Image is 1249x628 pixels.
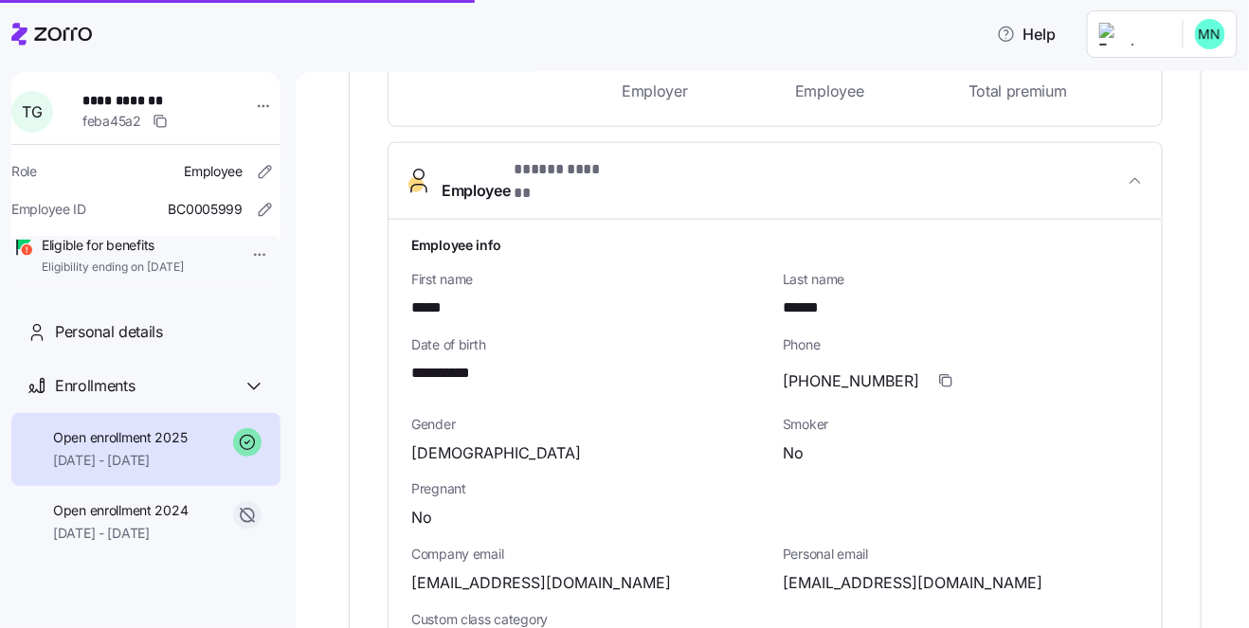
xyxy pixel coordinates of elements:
[411,415,768,434] span: Gender
[442,158,617,204] span: Employee
[783,335,1139,354] span: Phone
[169,200,243,219] span: BC0005999
[411,572,671,596] span: [EMAIL_ADDRESS][DOMAIN_NAME]
[795,80,904,103] span: Employee
[53,428,187,447] span: Open enrollment 2025
[42,236,184,255] span: Eligible for benefits
[982,15,1072,53] button: Help
[411,335,768,354] span: Date of birth
[53,524,188,543] span: [DATE] - [DATE]
[783,546,1139,565] span: Personal email
[411,480,1139,499] span: Pregnant
[53,451,187,470] span: [DATE] - [DATE]
[783,441,804,465] span: No
[411,235,1139,255] h1: Employee info
[411,441,581,465] span: [DEMOGRAPHIC_DATA]
[1195,19,1225,49] img: b0ee0d05d7ad5b312d7e0d752ccfd4ca
[184,162,243,181] span: Employee
[783,369,919,393] span: [PHONE_NUMBER]
[11,200,86,219] span: Employee ID
[55,320,163,344] span: Personal details
[42,260,184,276] span: Eligibility ending on [DATE]
[783,572,1042,596] span: [EMAIL_ADDRESS][DOMAIN_NAME]
[968,80,1139,103] span: Total premium
[997,23,1057,45] span: Help
[82,112,141,131] span: feba45a2
[783,270,1139,289] span: Last name
[411,546,768,565] span: Company email
[1099,23,1168,45] img: Employer logo
[622,80,731,103] span: Employer
[11,162,37,181] span: Role
[55,374,135,398] span: Enrollments
[411,270,768,289] span: First name
[411,507,432,530] span: No
[53,501,188,520] span: Open enrollment 2024
[783,415,1139,434] span: Smoker
[22,104,42,119] span: T G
